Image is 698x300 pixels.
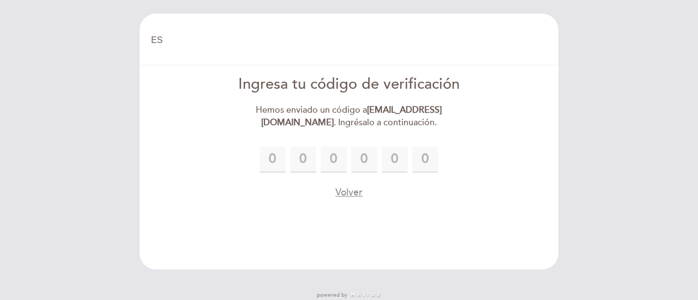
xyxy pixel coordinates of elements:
[382,146,408,173] input: 0
[290,146,316,173] input: 0
[261,105,442,128] strong: [EMAIL_ADDRESS][DOMAIN_NAME]
[317,291,347,299] span: powered by
[260,146,286,173] input: 0
[351,146,377,173] input: 0
[317,291,381,299] a: powered by
[335,186,363,199] button: Volver
[350,292,381,298] img: MEITRE
[412,146,438,173] input: 0
[224,74,474,95] div: Ingresa tu código de verificación
[321,146,347,173] input: 0
[224,104,474,129] div: Hemos enviado un código a . Ingrésalo a continuación.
